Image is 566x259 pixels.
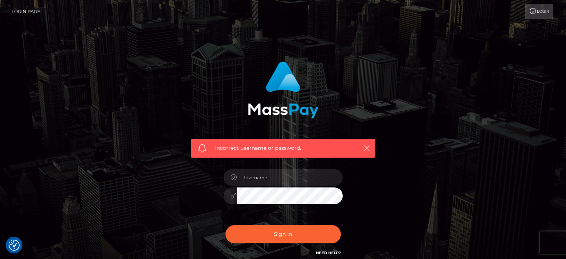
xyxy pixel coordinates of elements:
[215,144,351,152] span: Incorrect username or password.
[316,250,341,255] a: Need Help?
[9,240,20,251] button: Consent Preferences
[525,4,553,19] a: Login
[9,240,20,251] img: Revisit consent button
[12,4,40,19] a: Login Page
[248,61,319,119] img: MassPay Login
[226,225,341,243] button: Sign in
[237,169,343,186] input: Username...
